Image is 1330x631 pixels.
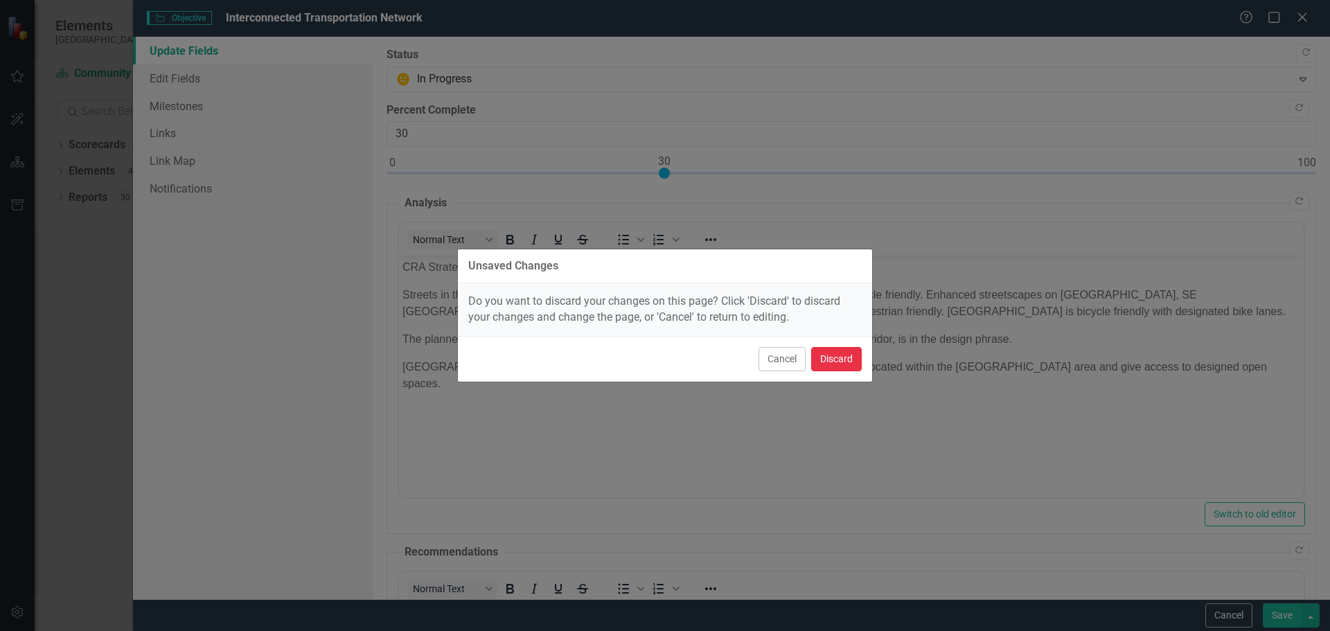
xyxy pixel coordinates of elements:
button: Discard [811,347,862,371]
p: [GEOGRAPHIC_DATA], [GEOGRAPHIC_DATA], and the [GEOGRAPHIC_DATA] property are located within the [... [3,103,901,136]
button: Cancel [759,347,806,371]
div: Unsaved Changes [468,260,558,272]
p: CRA Strategic Plan Report OPEN SPACES AND STREET LAYOUT [3,3,901,20]
p: The planned expansion of [GEOGRAPHIC_DATA] from four lanes to six lanes, CRA's major corridor, is... [3,75,901,92]
div: Do you want to discard your changes on this page? Click 'Discard' to discard your changes and cha... [458,283,872,336]
p: Streets in the [GEOGRAPHIC_DATA] area are pedestrian friendly and 100% walkable and bicycle frien... [3,31,901,64]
